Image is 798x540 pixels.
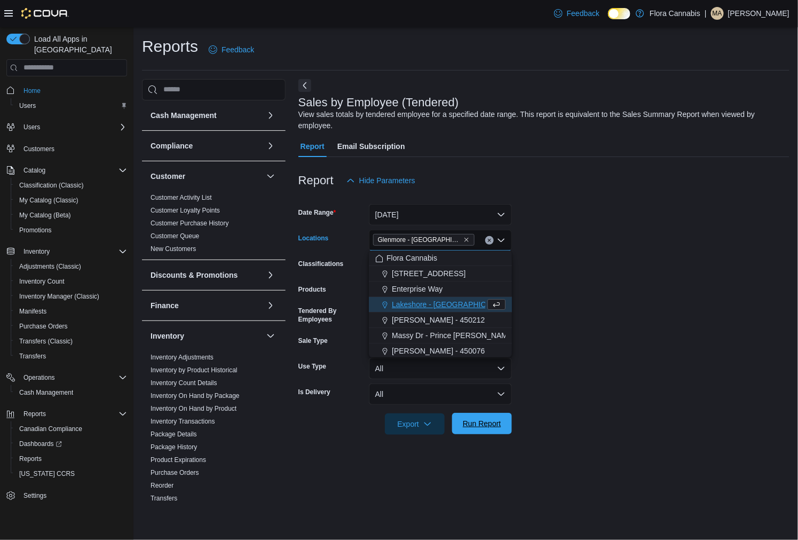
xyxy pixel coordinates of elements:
[151,379,217,387] span: Inventory Count Details
[15,467,79,480] a: [US_STATE] CCRS
[11,304,131,319] button: Manifests
[11,259,131,274] button: Adjustments (Classic)
[19,121,127,134] span: Users
[11,421,131,436] button: Canadian Compliance
[151,270,238,280] h3: Discounts & Promotions
[19,489,51,502] a: Settings
[369,358,512,379] button: All
[19,142,127,155] span: Customers
[392,299,543,310] span: Lakeshore - [GEOGRAPHIC_DATA] - 450372
[151,300,262,311] button: Finance
[369,328,512,343] button: Massy Dr - Prince [PERSON_NAME] - 450075
[151,366,238,374] a: Inventory by Product Historical
[550,3,604,24] a: Feedback
[19,164,50,177] button: Catalog
[298,174,334,187] h3: Report
[151,270,262,280] button: Discounts & Promotions
[463,237,470,243] button: Remove Glenmore - Kelowna - 450374 from selection in this group
[11,319,131,334] button: Purchase Orders
[19,307,46,316] span: Manifests
[15,224,127,237] span: Promotions
[19,455,42,463] span: Reports
[151,379,217,387] a: Inventory Count Details
[151,232,199,240] span: Customer Queue
[151,206,220,215] span: Customer Loyalty Points
[151,207,220,214] a: Customer Loyalty Points
[19,245,127,258] span: Inventory
[151,468,199,477] span: Purchase Orders
[23,166,45,175] span: Catalog
[15,386,77,399] a: Cash Management
[15,209,127,222] span: My Catalog (Beta)
[298,285,326,294] label: Products
[15,437,127,450] span: Dashboards
[15,99,127,112] span: Users
[15,260,127,273] span: Adjustments (Classic)
[19,337,73,346] span: Transfers (Classic)
[711,7,724,20] div: Miguel Ambrosio
[19,84,45,97] a: Home
[15,452,127,465] span: Reports
[298,336,328,345] label: Sale Type
[15,422,127,435] span: Canadian Compliance
[151,194,212,201] a: Customer Activity List
[264,299,277,312] button: Finance
[151,417,215,426] span: Inventory Transactions
[15,305,51,318] a: Manifests
[11,274,131,289] button: Inventory Count
[608,8,630,19] input: Dark Mode
[369,251,512,374] div: Choose from the following options
[23,410,46,418] span: Reports
[151,469,199,476] a: Purchase Orders
[19,245,54,258] button: Inventory
[11,208,131,223] button: My Catalog (Beta)
[11,223,131,238] button: Promotions
[19,388,73,397] span: Cash Management
[19,425,82,433] span: Canadian Compliance
[497,236,505,245] button: Close list of options
[392,330,546,341] span: Massy Dr - Prince [PERSON_NAME] - 450075
[151,354,214,361] a: Inventory Adjustments
[392,315,485,325] span: [PERSON_NAME] - 450212
[567,8,599,19] span: Feedback
[705,7,707,20] p: |
[151,405,236,412] a: Inventory On Hand by Product
[15,305,127,318] span: Manifests
[11,289,131,304] button: Inventory Manager (Classic)
[2,83,131,98] button: Home
[264,109,277,122] button: Cash Management
[151,431,197,438] a: Package Details
[15,194,83,207] a: My Catalog (Classic)
[151,171,185,182] h3: Customer
[19,262,81,271] span: Adjustments (Classic)
[142,36,198,57] h1: Reports
[23,247,50,256] span: Inventory
[369,266,512,281] button: [STREET_ADDRESS]
[2,370,131,385] button: Operations
[385,413,445,435] button: Export
[15,260,85,273] a: Adjustments (Classic)
[151,171,262,182] button: Customer
[298,362,326,371] label: Use Type
[15,275,69,288] a: Inventory Count
[19,101,36,110] span: Users
[151,245,196,253] a: New Customers
[359,175,415,186] span: Hide Parameters
[23,373,55,382] span: Operations
[151,456,206,464] a: Product Expirations
[301,136,325,157] span: Report
[11,385,131,400] button: Cash Management
[151,482,173,489] a: Reorder
[19,211,71,220] span: My Catalog (Beta)
[15,275,127,288] span: Inventory Count
[151,110,217,121] h3: Cash Management
[15,194,127,207] span: My Catalog (Classic)
[19,322,68,331] span: Purchase Orders
[369,204,512,225] button: [DATE]
[373,234,475,246] span: Glenmore - Kelowna - 450374
[369,297,512,312] button: Lakeshore - [GEOGRAPHIC_DATA] - 450372
[15,452,46,465] a: Reports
